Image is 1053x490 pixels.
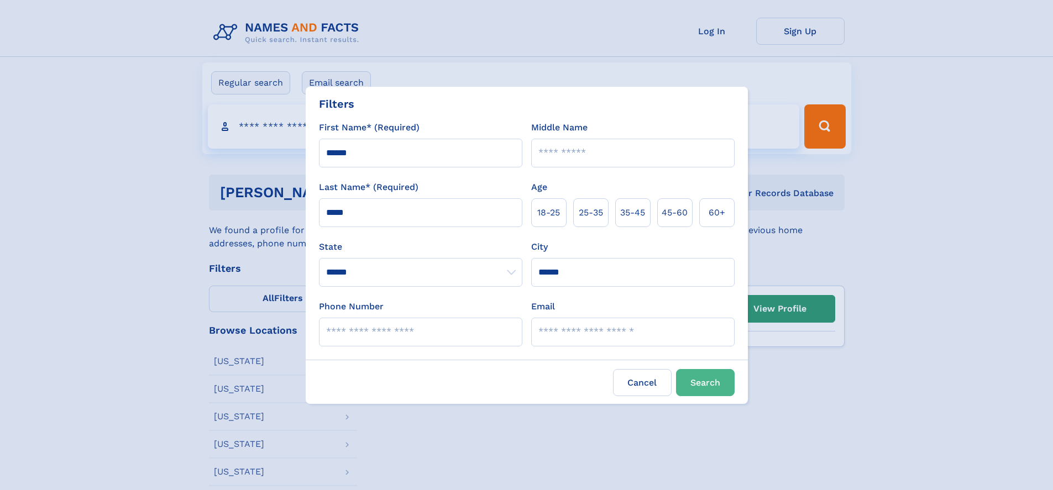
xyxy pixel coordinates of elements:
[579,206,603,219] span: 25‑35
[620,206,645,219] span: 35‑45
[531,300,555,313] label: Email
[319,300,384,313] label: Phone Number
[662,206,688,219] span: 45‑60
[319,181,418,194] label: Last Name* (Required)
[319,240,522,254] label: State
[531,240,548,254] label: City
[531,121,588,134] label: Middle Name
[531,181,547,194] label: Age
[613,369,672,396] label: Cancel
[537,206,560,219] span: 18‑25
[319,96,354,112] div: Filters
[319,121,420,134] label: First Name* (Required)
[676,369,735,396] button: Search
[709,206,725,219] span: 60+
